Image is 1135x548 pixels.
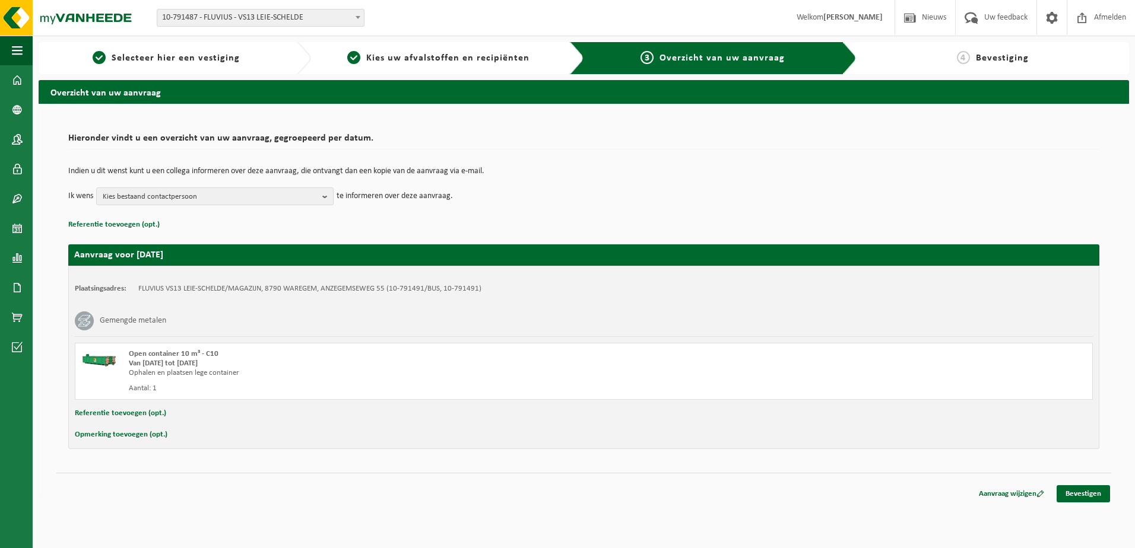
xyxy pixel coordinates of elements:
strong: Plaatsingsadres: [75,285,126,292]
a: 1Selecteer hier een vestiging [45,51,287,65]
button: Kies bestaand contactpersoon [96,187,334,205]
p: te informeren over deze aanvraag. [337,187,453,205]
span: Kies uw afvalstoffen en recipiënten [366,53,530,63]
span: Overzicht van uw aanvraag [660,53,785,63]
td: FLUVIUS VS13 LEIE-SCHELDE/MAGAZIJN, 8790 WAREGEM, ANZEGEMSEWEG 55 (10-791491/BUS, 10-791491) [138,284,481,294]
p: Indien u dit wenst kunt u een collega informeren over deze aanvraag, die ontvangt dan een kopie v... [68,167,1099,176]
span: Bevestiging [976,53,1029,63]
button: Referentie toevoegen (opt.) [68,217,160,232]
strong: [PERSON_NAME] [823,13,883,22]
a: Bevestigen [1057,485,1110,502]
p: Ik wens [68,187,93,205]
div: Aantal: 1 [129,384,632,393]
h2: Hieronder vindt u een overzicht van uw aanvraag, gegroepeerd per datum. [68,133,1099,149]
button: Opmerking toevoegen (opt.) [75,427,167,442]
div: Ophalen en plaatsen lege container [129,368,632,378]
strong: Aanvraag voor [DATE] [74,250,163,260]
h3: Gemengde metalen [100,311,166,330]
a: 2Kies uw afvalstoffen en recipiënten [317,51,560,65]
span: Kies bestaand contactpersoon [103,188,318,206]
strong: Van [DATE] tot [DATE] [129,359,198,367]
button: Referentie toevoegen (opt.) [75,406,166,421]
h2: Overzicht van uw aanvraag [39,80,1129,103]
span: 10-791487 - FLUVIUS - VS13 LEIE-SCHELDE [157,9,364,26]
span: 2 [347,51,360,64]
span: Open container 10 m³ - C10 [129,350,218,358]
span: 10-791487 - FLUVIUS - VS13 LEIE-SCHELDE [157,9,364,27]
span: 4 [957,51,970,64]
span: 3 [641,51,654,64]
span: Selecteer hier een vestiging [112,53,240,63]
img: HK-XC-10-GN-00.png [81,349,117,367]
a: Aanvraag wijzigen [970,485,1053,502]
span: 1 [93,51,106,64]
